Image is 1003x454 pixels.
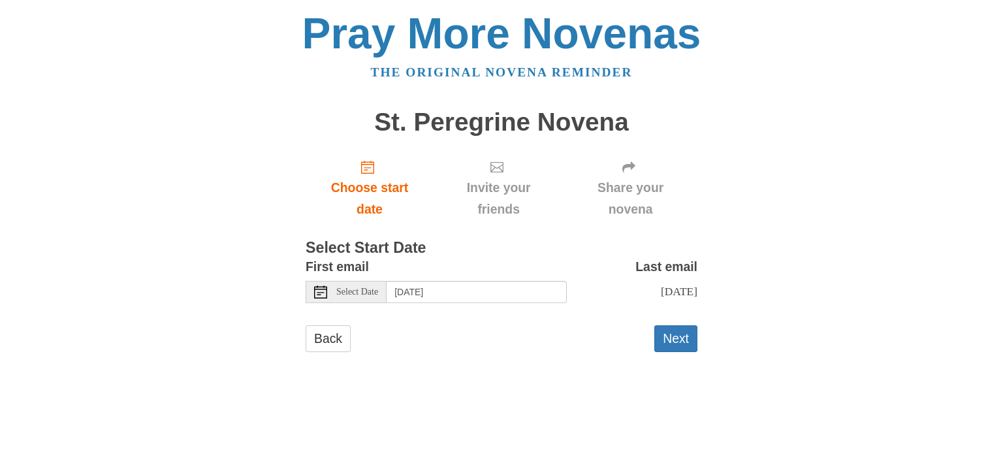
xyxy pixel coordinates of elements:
[306,240,697,257] h3: Select Start Date
[319,177,421,220] span: Choose start date
[564,149,697,227] div: Click "Next" to confirm your start date first.
[577,177,684,220] span: Share your novena
[306,325,351,352] a: Back
[654,325,697,352] button: Next
[306,149,434,227] a: Choose start date
[447,177,550,220] span: Invite your friends
[635,256,697,278] label: Last email
[306,256,369,278] label: First email
[306,108,697,137] h1: St. Peregrine Novena
[434,149,564,227] div: Click "Next" to confirm your start date first.
[661,285,697,298] span: [DATE]
[302,9,701,57] a: Pray More Novenas
[371,65,633,79] a: The original novena reminder
[336,287,378,297] span: Select Date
